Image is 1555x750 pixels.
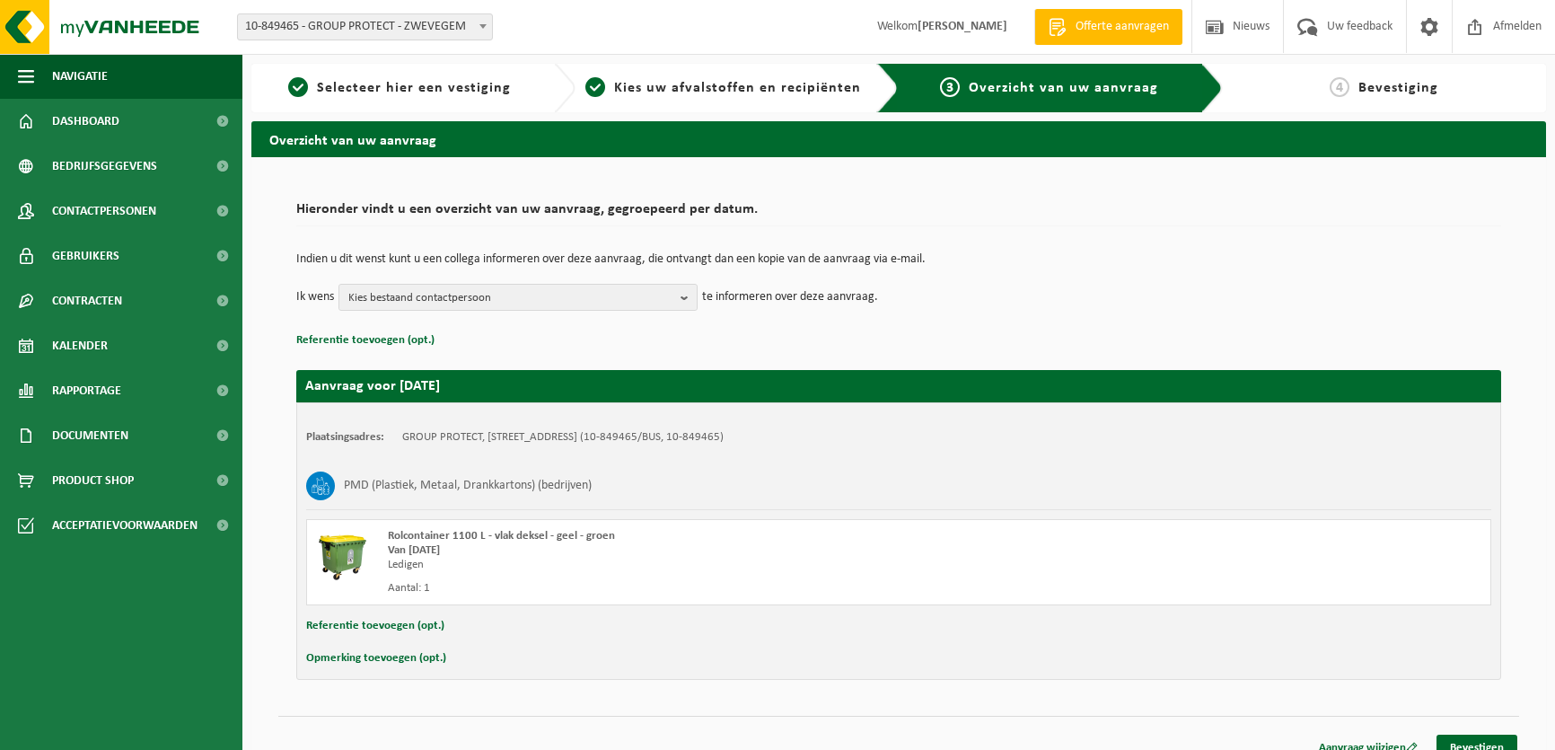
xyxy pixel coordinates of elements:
[52,54,108,99] span: Navigatie
[316,529,370,583] img: WB-1100-HPE-GN-50.png
[52,144,157,189] span: Bedrijfsgegevens
[52,99,119,144] span: Dashboard
[52,368,121,413] span: Rapportage
[296,202,1501,226] h2: Hieronder vindt u een overzicht van uw aanvraag, gegroepeerd per datum.
[969,81,1158,95] span: Overzicht van uw aanvraag
[702,284,878,311] p: te informeren over deze aanvraag.
[306,614,444,638] button: Referentie toevoegen (opt.)
[305,379,440,393] strong: Aanvraag voor [DATE]
[251,121,1546,156] h2: Overzicht van uw aanvraag
[296,329,435,352] button: Referentie toevoegen (opt.)
[584,77,864,99] a: 2Kies uw afvalstoffen en recipiënten
[9,710,300,750] iframe: chat widget
[1034,9,1182,45] a: Offerte aanvragen
[238,14,492,40] span: 10-849465 - GROUP PROTECT - ZWEVEGEM
[614,81,861,95] span: Kies uw afvalstoffen en recipiënten
[388,544,440,556] strong: Van [DATE]
[402,430,724,445] td: GROUP PROTECT, [STREET_ADDRESS] (10-849465/BUS, 10-849465)
[388,558,971,572] div: Ledigen
[348,285,673,312] span: Kies bestaand contactpersoon
[52,458,134,503] span: Product Shop
[940,77,960,97] span: 3
[260,77,540,99] a: 1Selecteer hier een vestiging
[288,77,308,97] span: 1
[1330,77,1349,97] span: 4
[296,284,334,311] p: Ik wens
[918,20,1007,33] strong: [PERSON_NAME]
[296,253,1501,266] p: Indien u dit wenst kunt u een collega informeren over deze aanvraag, die ontvangt dan een kopie v...
[52,413,128,458] span: Documenten
[237,13,493,40] span: 10-849465 - GROUP PROTECT - ZWEVEGEM
[52,234,119,278] span: Gebruikers
[338,284,698,311] button: Kies bestaand contactpersoon
[344,472,592,500] h3: PMD (Plastiek, Metaal, Drankkartons) (bedrijven)
[585,77,605,97] span: 2
[52,323,108,368] span: Kalender
[1358,81,1438,95] span: Bevestiging
[388,530,615,542] span: Rolcontainer 1100 L - vlak deksel - geel - groen
[1071,18,1173,36] span: Offerte aanvragen
[306,647,446,670] button: Opmerking toevoegen (opt.)
[52,278,122,323] span: Contracten
[388,581,971,596] div: Aantal: 1
[317,81,511,95] span: Selecteer hier een vestiging
[52,189,156,234] span: Contactpersonen
[52,503,198,548] span: Acceptatievoorwaarden
[306,431,384,443] strong: Plaatsingsadres:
